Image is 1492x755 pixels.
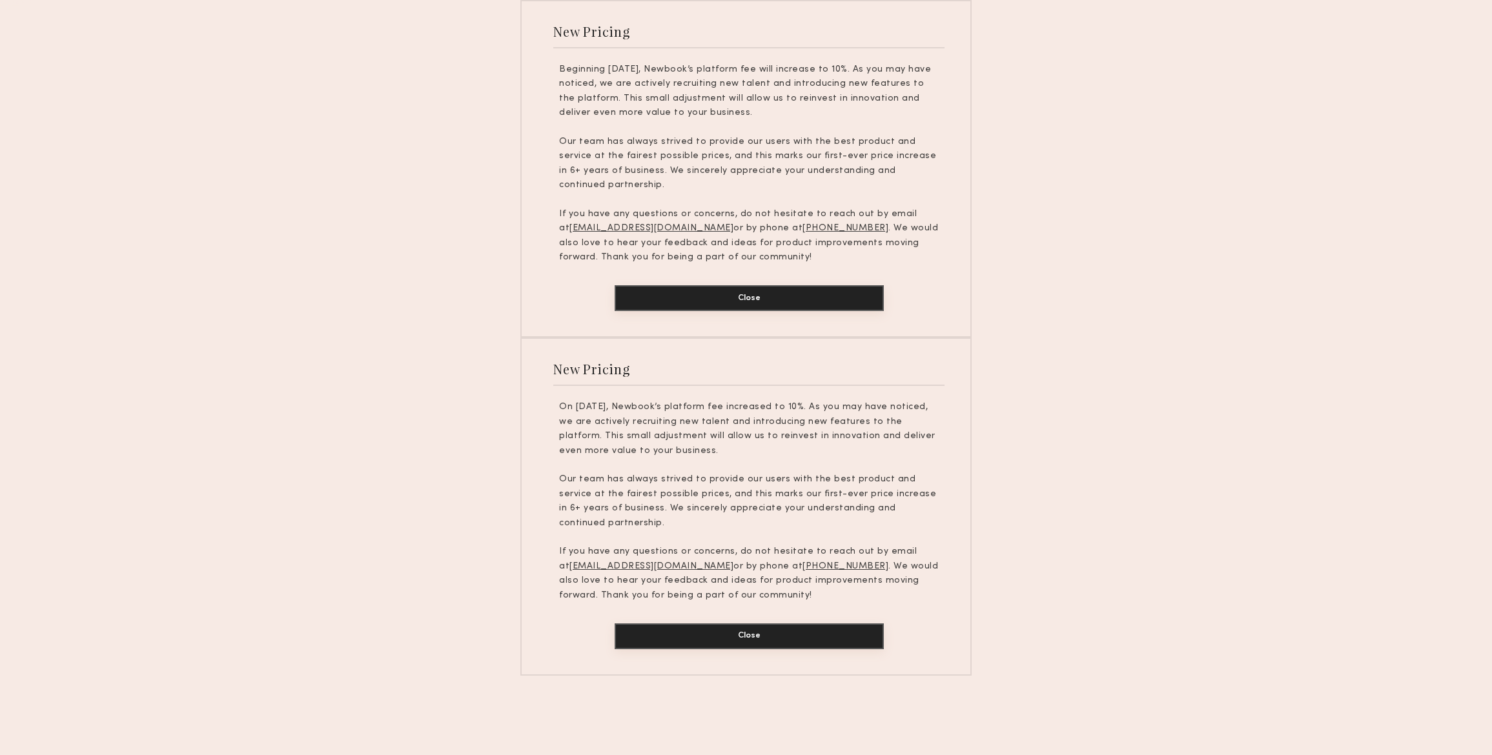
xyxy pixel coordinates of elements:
button: Close [615,623,884,649]
div: New Pricing [553,23,630,40]
u: [PHONE_NUMBER] [802,562,888,570]
p: If you have any questions or concerns, do not hesitate to reach out by email at or by phone at . ... [559,207,939,265]
div: New Pricing [553,360,630,377]
p: If you have any questions or concerns, do not hesitate to reach out by email at or by phone at . ... [559,545,939,603]
p: Beginning [DATE], Newbook’s platform fee will increase to 10%. As you may have noticed, we are ac... [559,63,939,121]
u: [PHONE_NUMBER] [802,224,888,232]
u: [EMAIL_ADDRESS][DOMAIN_NAME] [569,562,733,570]
p: Our team has always strived to provide our users with the best product and service at the fairest... [559,135,939,193]
p: On [DATE], Newbook’s platform fee increased to 10%. As you may have noticed, we are actively recr... [559,400,939,458]
u: [EMAIL_ADDRESS][DOMAIN_NAME] [569,224,733,232]
p: Our team has always strived to provide our users with the best product and service at the fairest... [559,472,939,530]
button: Close [615,285,884,311]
